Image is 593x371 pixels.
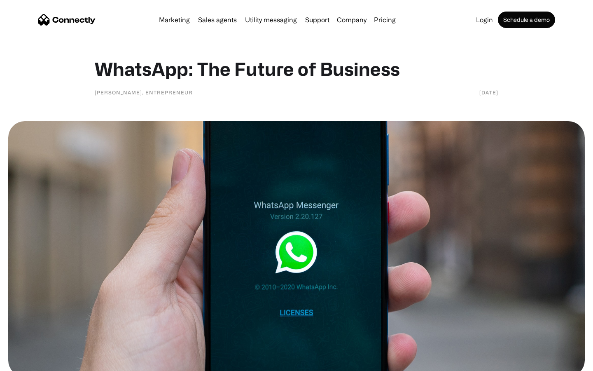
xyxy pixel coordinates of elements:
div: Company [334,14,369,26]
ul: Language list [16,357,49,368]
h1: WhatsApp: The Future of Business [95,58,498,80]
div: [DATE] [479,88,498,96]
a: Utility messaging [242,16,300,23]
aside: Language selected: English [8,357,49,368]
a: Marketing [156,16,193,23]
div: Company [337,14,367,26]
div: [PERSON_NAME], Entrepreneur [95,88,193,96]
a: Login [473,16,496,23]
a: home [38,14,96,26]
a: Support [302,16,333,23]
a: Sales agents [195,16,240,23]
a: Pricing [371,16,399,23]
a: Schedule a demo [498,12,555,28]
